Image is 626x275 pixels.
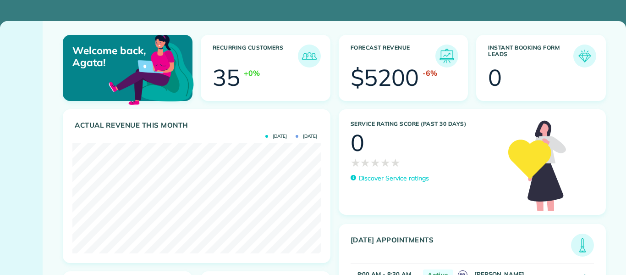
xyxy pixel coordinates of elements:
div: 0 [488,66,502,89]
span: ★ [370,154,380,171]
h3: Actual Revenue this month [75,121,321,129]
div: 35 [213,66,240,89]
div: $5200 [351,66,419,89]
img: icon_forecast_revenue-8c13a41c7ed35a8dcfafea3cbb826a0462acb37728057bba2d056411b612bbbe.png [438,47,456,65]
img: icon_recurring_customers-cf858462ba22bcd05b5a5880d41d6543d210077de5bb9ebc9590e49fd87d84ed.png [300,47,318,65]
div: 0 [351,131,364,154]
h3: [DATE] Appointments [351,236,571,257]
span: ★ [360,154,370,171]
img: icon_form_leads-04211a6a04a5b2264e4ee56bc0799ec3eb69b7e499cbb523a139df1d13a81ae0.png [576,47,594,65]
p: Discover Service ratings [359,174,429,183]
span: [DATE] [265,134,287,139]
span: ★ [390,154,401,171]
div: -6% [423,67,437,79]
img: dashboard_welcome-42a62b7d889689a78055ac9021e634bf52bae3f8056760290aed330b23ab8690.png [107,24,196,113]
span: [DATE] [296,134,317,139]
h3: Forecast Revenue [351,45,436,67]
img: icon_todays_appointments-901f7ab196bb0bea1936b74009e4eb5ffbc2d2711fa7634e0d609ed5ef32b18b.png [573,236,592,254]
span: ★ [351,154,361,171]
h3: Service Rating score (past 30 days) [351,121,500,127]
span: ★ [380,154,390,171]
h3: Instant Booking Form Leads [488,45,573,67]
p: Welcome back, Agata! [72,45,150,69]
a: Discover Service ratings [351,174,429,183]
h3: Recurring Customers [213,45,298,67]
div: +0% [244,67,260,79]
